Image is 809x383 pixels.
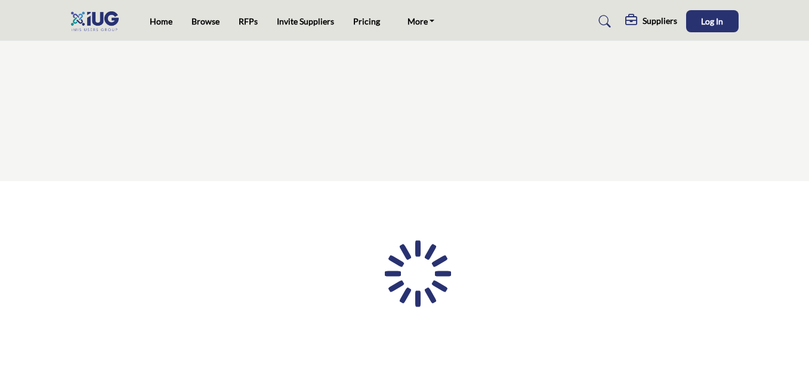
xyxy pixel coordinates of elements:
[277,16,334,26] a: Invite Suppliers
[150,16,172,26] a: Home
[686,10,739,32] button: Log In
[353,16,380,26] a: Pricing
[399,13,443,30] a: More
[587,12,619,31] a: Search
[643,16,677,26] h5: Suppliers
[625,14,677,29] div: Suppliers
[701,16,723,26] span: Log In
[71,11,125,31] img: Site Logo
[239,16,258,26] a: RFPs
[192,16,220,26] a: Browse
